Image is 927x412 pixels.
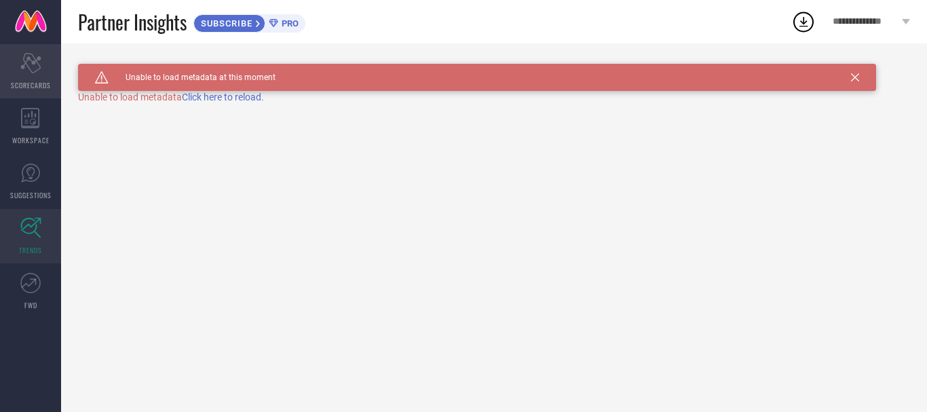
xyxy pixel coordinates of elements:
span: SUGGESTIONS [10,190,52,200]
span: Click here to reload. [182,92,264,102]
span: Unable to load metadata at this moment [109,73,276,82]
div: Open download list [791,10,816,34]
a: SUBSCRIBEPRO [193,11,305,33]
span: WORKSPACE [12,135,50,145]
span: SCORECARDS [11,80,51,90]
span: TRENDS [19,245,42,255]
div: Unable to load metadata [78,92,910,102]
span: Partner Insights [78,8,187,36]
span: FWD [24,300,37,310]
span: PRO [278,18,299,29]
h1: TRENDS [78,64,118,75]
span: SUBSCRIBE [194,18,256,29]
